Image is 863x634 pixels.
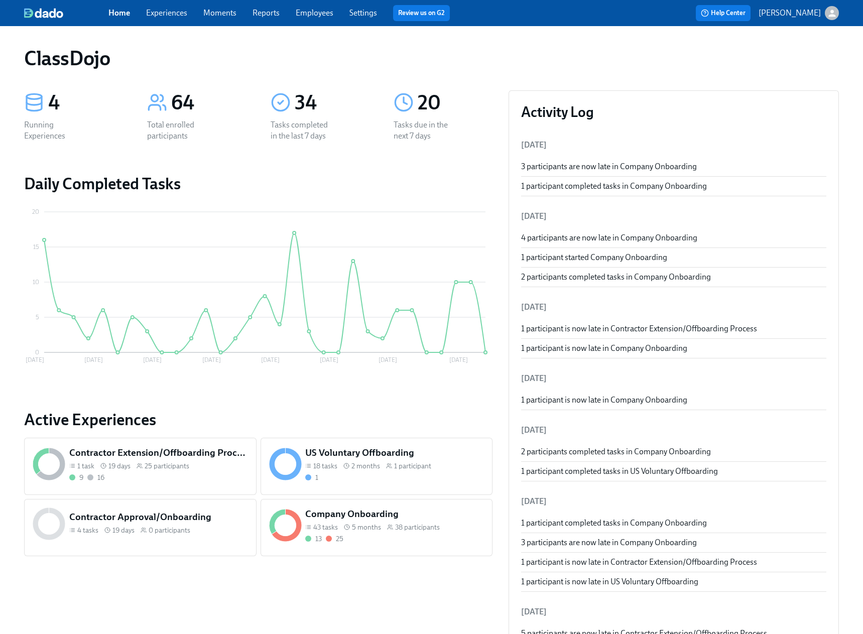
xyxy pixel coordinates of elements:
span: 38 participants [395,523,440,532]
div: 1 participant started Company Onboarding [521,252,826,263]
li: [DATE] [521,204,826,228]
div: Not started [87,473,104,482]
a: Active Experiences [24,410,492,430]
div: 13 [315,534,322,544]
span: 0 participants [149,526,190,535]
div: Total enrolled participants [147,119,211,142]
div: 1 participant completed tasks in Company Onboarding [521,518,826,529]
div: Completed all due tasks [305,534,322,544]
button: [PERSON_NAME] [759,6,839,20]
li: [DATE] [521,133,826,157]
div: 1 participant is now late in Contractor Extension/Offboarding Process [521,323,826,334]
div: Completed all due tasks [69,473,83,482]
tspan: [DATE] [261,356,280,363]
p: [PERSON_NAME] [759,8,821,19]
div: 9 [79,473,83,482]
div: On time with open tasks [305,473,318,482]
button: Help Center [696,5,751,21]
span: 2 months [351,461,380,471]
tspan: 5 [36,314,39,321]
span: 19 days [112,526,135,535]
img: dado [24,8,63,18]
span: 1 task [77,461,94,471]
div: 34 [295,90,369,115]
span: 18 tasks [313,461,337,471]
h5: Contractor Extension/Offboarding Process [69,446,248,459]
li: [DATE] [521,489,826,514]
li: [DATE] [521,366,826,391]
h5: Company Onboarding [305,508,484,521]
a: US Voluntary Offboarding18 tasks 2 months1 participant1 [261,438,493,495]
div: 2 participants completed tasks in Company Onboarding [521,446,826,457]
div: 25 [336,534,343,544]
div: 1 participant is now late in Company Onboarding [521,343,826,354]
h5: US Voluntary Offboarding [305,446,484,459]
a: Review us on G2 [398,8,445,18]
div: 16 [97,473,104,482]
h2: Daily Completed Tasks [24,174,492,194]
a: Experiences [146,8,187,18]
span: 19 days [108,461,131,471]
span: Help Center [701,8,746,18]
li: [DATE] [521,295,826,319]
div: Running Experiences [24,119,88,142]
a: dado [24,8,108,18]
tspan: [DATE] [202,356,221,363]
a: Moments [203,8,236,18]
a: Company Onboarding43 tasks 5 months38 participants1325 [261,499,493,556]
div: 64 [171,90,246,115]
a: Settings [349,8,377,18]
div: 1 participant completed tasks in Company Onboarding [521,181,826,192]
h3: Activity Log [521,103,826,121]
tspan: 15 [33,243,39,250]
a: Contractor Extension/Offboarding Process1 task 19 days25 participants916 [24,438,257,495]
tspan: [DATE] [26,356,44,363]
tspan: [DATE] [143,356,162,363]
div: 4 [48,90,123,115]
span: 43 tasks [313,523,338,532]
tspan: [DATE] [320,356,338,363]
tspan: 10 [33,279,39,286]
h5: Contractor Approval/Onboarding [69,511,248,524]
div: 1 participant is now late in Company Onboarding [521,395,826,406]
button: Review us on G2 [393,5,450,21]
li: [DATE] [521,418,826,442]
a: Reports [253,8,280,18]
div: 1 participant completed tasks in US Voluntary Offboarding [521,466,826,477]
tspan: [DATE] [84,356,103,363]
div: 3 participants are now late in Company Onboarding [521,537,826,548]
div: 20 [418,90,492,115]
li: [DATE] [521,600,826,624]
tspan: 20 [32,208,39,215]
div: Tasks completed in the last 7 days [271,119,335,142]
span: 4 tasks [77,526,98,535]
div: 1 participant is now late in US Voluntary Offboarding [521,576,826,587]
span: 1 participant [394,461,431,471]
div: 1 [315,473,318,482]
tspan: 0 [35,349,39,356]
h1: ClassDojo [24,46,110,70]
div: Tasks due in the next 7 days [394,119,458,142]
a: Home [108,8,130,18]
span: 5 months [352,523,381,532]
tspan: [DATE] [379,356,397,363]
tspan: [DATE] [449,356,468,363]
a: Contractor Approval/Onboarding4 tasks 19 days0 participants [24,499,257,556]
div: 3 participants are now late in Company Onboarding [521,161,826,172]
a: Employees [296,8,333,18]
div: 1 participant is now late in Contractor Extension/Offboarding Process [521,557,826,568]
div: 4 participants are now late in Company Onboarding [521,232,826,243]
div: With overdue tasks [326,534,343,544]
span: 25 participants [145,461,189,471]
div: 2 participants completed tasks in Company Onboarding [521,272,826,283]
